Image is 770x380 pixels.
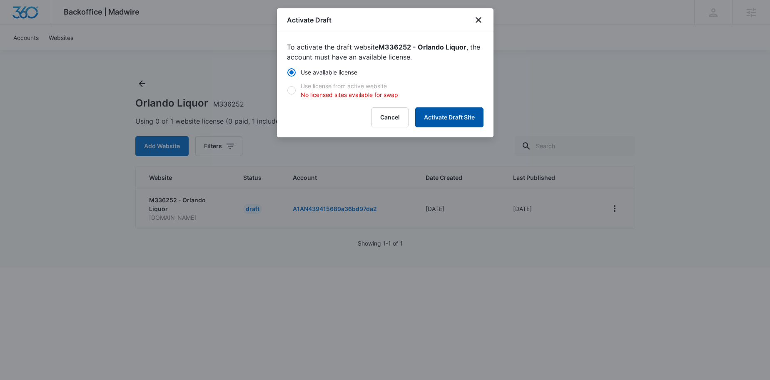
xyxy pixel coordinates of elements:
h1: Activate Draft [287,15,331,25]
button: close [473,15,483,25]
button: Cancel [371,107,409,127]
strong: M336252 - Orlando Liquor [379,43,466,51]
div: Use available license [301,68,357,77]
button: Activate Draft Site [415,107,483,127]
span: No licensed sites available for swap [301,91,398,98]
p: To activate the draft website , the account must have an available license. [287,42,483,62]
div: Use license from active website [301,82,398,99]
